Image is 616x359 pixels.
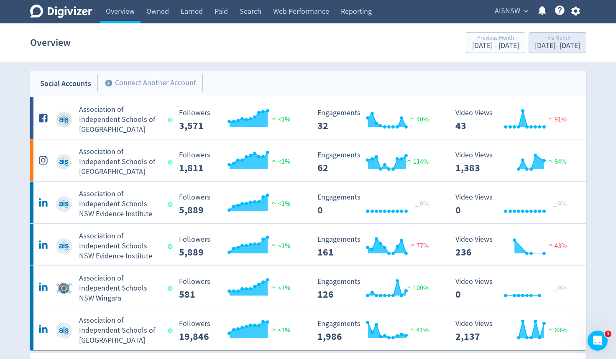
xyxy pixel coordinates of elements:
h5: Association of Independent Schools of [GEOGRAPHIC_DATA] [79,316,161,346]
div: [DATE] - [DATE] [472,42,519,50]
span: Data last synced: 11 Sep 2025, 11:02am (AEST) [168,244,175,249]
span: Data last synced: 11 Sep 2025, 6:01am (AEST) [168,160,175,164]
img: positive-performance.svg [270,326,278,332]
h1: Overview [30,29,71,56]
img: Association of Independent Schools of NSW undefined [56,111,72,128]
img: Association of Independent Schools of NSW undefined [56,154,72,170]
svg: Engagements 62 [313,151,439,173]
svg: Engagements 126 [313,278,439,300]
img: Association of Independent Schools NSW Wingara undefined [56,280,72,297]
svg: Video Views 0 [451,278,577,300]
span: 43% [546,242,567,250]
span: 91% [546,115,567,124]
span: _ 0% [415,200,429,208]
span: 100% [405,284,429,292]
h5: Association of Independent Schools of [GEOGRAPHIC_DATA] [79,105,161,135]
img: positive-performance.svg [408,115,417,121]
span: Data last synced: 11 Sep 2025, 11:01am (AEST) [168,329,175,333]
svg: Video Views 236 [451,235,577,258]
svg: Engagements 0 [313,193,439,215]
a: Association of Independent Schools NSW Wingara undefinedAssociation of Independent Schools NSW Wi... [30,266,586,308]
img: negative-performance.svg [408,242,417,248]
span: 77% [408,242,429,250]
img: positive-performance.svg [270,115,278,121]
h5: Association of Independent Schools NSW Evidence Institute [79,231,161,261]
svg: Followers --- [175,193,300,215]
a: Association of Independent Schools NSW Evidence Institute undefinedAssociation of Independent Sch... [30,182,586,223]
img: positive-performance.svg [408,326,417,332]
span: add_circle [105,79,113,87]
span: 114% [405,157,429,166]
img: positive-performance.svg [270,284,278,290]
iframe: Intercom live chat [588,331,608,351]
h5: Association of Independent Schools NSW Evidence Institute [79,189,161,219]
img: negative-performance.svg [546,242,555,248]
span: <1% [270,115,290,124]
span: expand_more [522,8,530,15]
img: positive-performance.svg [405,284,413,290]
img: Association of Independent Schools NSW Evidence Institute undefined [56,238,72,255]
svg: Followers --- [175,235,300,258]
span: <1% [270,326,290,334]
div: Social Accounts [40,78,91,90]
span: 41% [408,326,429,334]
svg: Followers --- [175,278,300,300]
svg: Video Views 43 [451,109,577,131]
img: negative-performance.svg [546,115,555,121]
span: 40% [408,115,429,124]
div: Previous Month [472,35,519,42]
span: _ 0% [553,200,567,208]
span: Data last synced: 11 Sep 2025, 11:01am (AEST) [168,286,175,291]
svg: Engagements 161 [313,235,439,258]
svg: Engagements 32 [313,109,439,131]
span: Data last synced: 11 Sep 2025, 10:02am (AEST) [168,202,175,207]
a: Association of Independent Schools of NSW undefinedAssociation of Independent Schools of [GEOGRAP... [30,97,586,139]
span: 84% [546,157,567,166]
span: _ 0% [553,284,567,292]
span: 1 [605,331,611,337]
img: positive-performance.svg [270,157,278,164]
svg: Video Views 1,383 [451,151,577,173]
img: Association of Independent Schools of NSW undefined [56,322,72,339]
img: positive-performance.svg [270,242,278,248]
svg: Video Views 2,137 [451,320,577,342]
span: <1% [270,200,290,208]
div: This Month [535,35,580,42]
a: Association of Independent Schools of NSW undefinedAssociation of Independent Schools of [GEOGRAP... [30,139,586,181]
button: This Month[DATE]- [DATE] [529,32,586,53]
a: Association of Independent Schools of NSW undefinedAssociation of Independent Schools of [GEOGRAP... [30,308,586,350]
button: Connect Another Account [97,74,203,92]
img: positive-performance.svg [405,157,413,164]
svg: Followers --- [175,320,300,342]
span: <1% [270,284,290,292]
svg: Followers --- [175,151,300,173]
img: positive-performance.svg [270,200,278,206]
button: Previous Month[DATE] - [DATE] [466,32,525,53]
span: 63% [546,326,567,334]
h5: Association of Independent Schools NSW Wingara [79,273,161,303]
svg: Engagements 1,986 [313,320,439,342]
span: <1% [270,242,290,250]
span: Data last synced: 11 Sep 2025, 6:01am (AEST) [168,118,175,122]
div: [DATE] - [DATE] [535,42,580,50]
a: Connect Another Account [91,75,203,92]
button: AISNSW [492,5,530,18]
h5: Association of Independent Schools of [GEOGRAPHIC_DATA] [79,147,161,177]
span: <1% [270,157,290,166]
a: Association of Independent Schools NSW Evidence Institute undefinedAssociation of Independent Sch... [30,224,586,265]
span: AISNSW [495,5,520,18]
img: positive-performance.svg [546,157,555,164]
svg: Video Views 0 [451,193,577,215]
svg: Followers --- [175,109,300,131]
img: positive-performance.svg [546,326,555,332]
img: Association of Independent Schools NSW Evidence Institute undefined [56,196,72,212]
